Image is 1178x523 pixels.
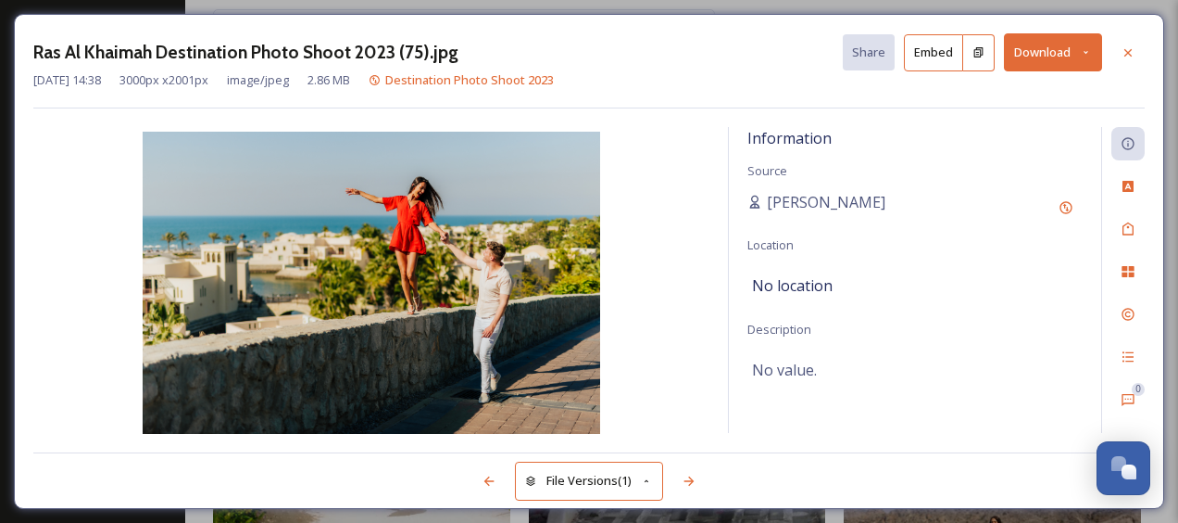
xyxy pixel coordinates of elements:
span: No location [752,274,833,297]
h3: Ras Al Khaimah Destination Photo Shoot 2023 (75).jpg [33,39,458,66]
img: Ras%20Al%20Khaimah%20Destination%20Photo%20Shoot%202023%20(75).jpg [33,132,709,438]
span: Location [747,236,794,253]
span: image/jpeg [227,71,289,89]
div: 0 [1132,383,1145,396]
span: Destination Photo Shoot 2023 [385,71,554,88]
span: [DATE] 14:38 [33,71,101,89]
span: Source [747,162,787,179]
span: 2.86 MB [307,71,350,89]
span: Information [747,128,832,148]
span: [PERSON_NAME] [767,191,885,213]
button: File Versions(1) [515,462,663,500]
button: Share [843,34,895,70]
button: Embed [904,34,963,71]
button: Download [1004,33,1102,71]
span: No value. [752,359,817,381]
span: 3000 px x 2001 px [119,71,208,89]
button: Open Chat [1097,441,1150,495]
span: Description [747,321,811,338]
